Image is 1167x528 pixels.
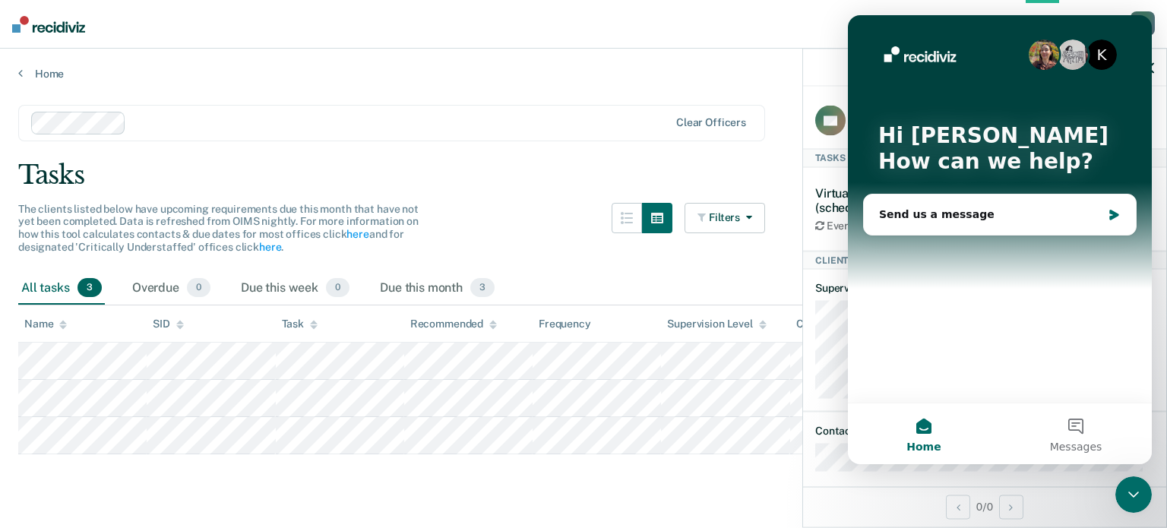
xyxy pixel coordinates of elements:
span: The clients listed below have upcoming requirements due this month that have not yet been complet... [18,203,419,253]
img: Recidiviz [12,16,85,33]
button: Next Client [999,495,1023,519]
div: Frequency [539,318,591,330]
span: 0 [326,278,349,298]
span: 3 [77,278,102,298]
div: Tasks [18,160,1149,191]
dt: Contact [815,425,1154,438]
a: Home [18,67,1149,81]
div: SID [153,318,184,330]
button: Previous Client [946,495,970,519]
dt: Supervision [815,282,1154,295]
div: All tasks [18,272,105,305]
div: Client Details [803,251,1166,270]
div: Clear officers [676,116,746,129]
span: 3 [470,278,495,298]
div: Due this month [377,272,498,305]
a: here [259,241,281,253]
div: Virtual Office contact (scheduled) [815,185,942,214]
div: Recommended [410,318,497,330]
div: D H [1131,11,1155,36]
div: Name [24,318,67,330]
div: Tasks [803,149,1166,167]
iframe: Intercom live chat [848,15,1152,464]
span: 0 [187,278,210,298]
div: Overdue [129,272,213,305]
div: Task [282,318,318,330]
a: here [346,228,368,240]
div: Supervision Level [667,318,767,330]
div: Due this week [238,272,353,305]
iframe: Intercom live chat [1115,476,1152,513]
div: 0 / 0 [803,486,1166,526]
div: Every 1 month [815,220,942,232]
div: Case Type [796,318,860,330]
button: Filters [685,203,765,233]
